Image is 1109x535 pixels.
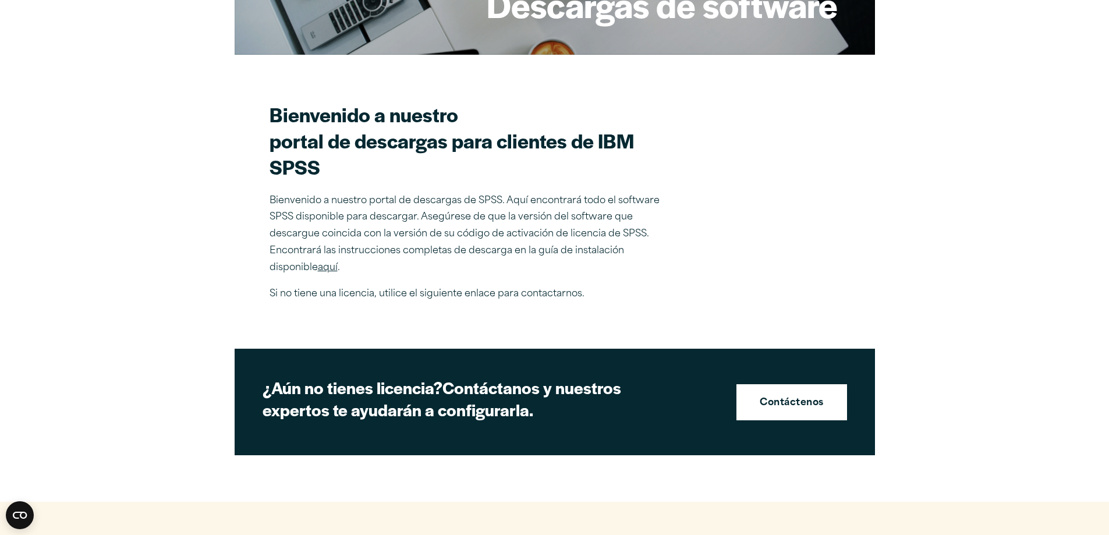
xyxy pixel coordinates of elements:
font: . [338,263,340,272]
font: Contáctanos y nuestros expertos te ayudarán a configurarla. [263,375,621,421]
font: portal de descargas para clientes de IBM SPSS [270,126,634,180]
font: ¿Aún no tienes licencia? [263,375,442,399]
font: Bienvenido a nuestro [270,100,458,128]
font: Contáctenos [760,398,823,408]
a: aquí [318,263,338,272]
font: Si no tiene una licencia, utilice el siguiente enlace para contactarnos. [270,289,584,299]
button: Open CMP widget [6,501,34,529]
a: Contáctenos [736,384,846,420]
font: Bienvenido a nuestro portal de descargas de SPSS. Aquí encontrará todo el software SPSS disponibl... [270,196,660,272]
